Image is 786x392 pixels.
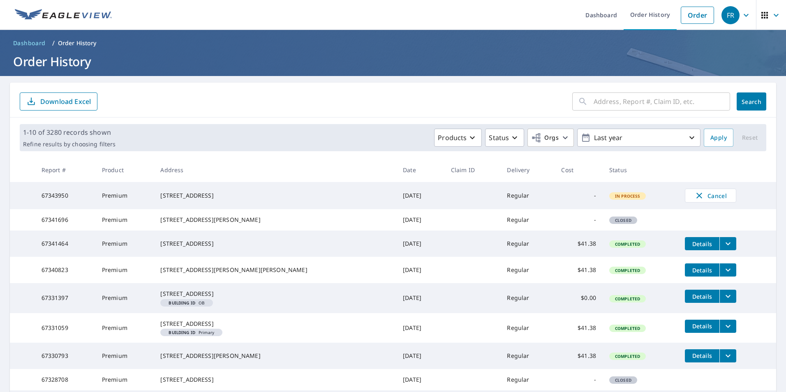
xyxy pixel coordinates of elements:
[610,296,645,302] span: Completed
[610,193,645,199] span: In Process
[444,158,501,182] th: Claim ID
[500,257,555,283] td: Regular
[164,301,210,305] span: OB
[20,92,97,111] button: Download Excel
[35,257,95,283] td: 67340823
[10,37,49,50] a: Dashboard
[555,369,603,390] td: -
[685,263,719,277] button: detailsBtn-67340823
[555,313,603,343] td: $41.38
[690,322,714,330] span: Details
[555,343,603,369] td: $41.38
[396,283,444,313] td: [DATE]
[694,191,728,201] span: Cancel
[591,131,687,145] p: Last year
[154,158,396,182] th: Address
[603,158,678,182] th: Status
[13,39,46,47] span: Dashboard
[610,325,645,331] span: Completed
[610,267,645,273] span: Completed
[531,133,559,143] span: Orgs
[610,241,645,247] span: Completed
[737,92,766,111] button: Search
[35,343,95,369] td: 67330793
[15,9,112,21] img: EV Logo
[95,231,154,257] td: Premium
[690,266,714,274] span: Details
[685,320,719,333] button: detailsBtn-67331059
[704,129,733,147] button: Apply
[160,352,390,360] div: [STREET_ADDRESS][PERSON_NAME]
[685,290,719,303] button: detailsBtn-67331397
[35,313,95,343] td: 67331059
[35,182,95,209] td: 67343950
[396,343,444,369] td: [DATE]
[35,369,95,390] td: 67328708
[396,257,444,283] td: [DATE]
[610,353,645,359] span: Completed
[500,209,555,231] td: Regular
[95,209,154,231] td: Premium
[690,293,714,300] span: Details
[685,237,719,250] button: detailsBtn-67341464
[396,182,444,209] td: [DATE]
[610,377,636,383] span: Closed
[160,216,390,224] div: [STREET_ADDRESS][PERSON_NAME]
[500,182,555,209] td: Regular
[396,231,444,257] td: [DATE]
[95,343,154,369] td: Premium
[438,133,467,143] p: Products
[95,182,154,209] td: Premium
[160,266,390,274] div: [STREET_ADDRESS][PERSON_NAME][PERSON_NAME]
[527,129,574,147] button: Orgs
[396,369,444,390] td: [DATE]
[489,133,509,143] p: Status
[719,263,736,277] button: filesDropdownBtn-67340823
[23,141,116,148] p: Refine results by choosing filters
[555,231,603,257] td: $41.38
[500,313,555,343] td: Regular
[500,369,555,390] td: Regular
[169,330,195,334] em: Building ID
[719,349,736,362] button: filesDropdownBtn-67330793
[500,231,555,257] td: Regular
[10,53,776,70] h1: Order History
[95,369,154,390] td: Premium
[23,127,116,137] p: 1-10 of 3280 records shown
[95,257,154,283] td: Premium
[555,209,603,231] td: -
[160,320,390,328] div: [STREET_ADDRESS]
[719,290,736,303] button: filesDropdownBtn-67331397
[555,257,603,283] td: $41.38
[555,158,603,182] th: Cost
[40,97,91,106] p: Download Excel
[396,209,444,231] td: [DATE]
[434,129,482,147] button: Products
[396,158,444,182] th: Date
[10,37,776,50] nav: breadcrumb
[52,38,55,48] li: /
[710,133,727,143] span: Apply
[685,189,736,203] button: Cancel
[35,283,95,313] td: 67331397
[500,283,555,313] td: Regular
[719,320,736,333] button: filesDropdownBtn-67331059
[555,283,603,313] td: $0.00
[35,158,95,182] th: Report #
[690,352,714,360] span: Details
[743,98,760,106] span: Search
[95,158,154,182] th: Product
[95,313,154,343] td: Premium
[719,237,736,250] button: filesDropdownBtn-67341464
[164,330,219,334] span: Primary
[35,231,95,257] td: 67341464
[95,283,154,313] td: Premium
[685,349,719,362] button: detailsBtn-67330793
[160,290,390,298] div: [STREET_ADDRESS]
[500,343,555,369] td: Regular
[485,129,524,147] button: Status
[690,240,714,248] span: Details
[594,90,730,113] input: Address, Report #, Claim ID, etc.
[721,6,740,24] div: FR
[35,209,95,231] td: 67341696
